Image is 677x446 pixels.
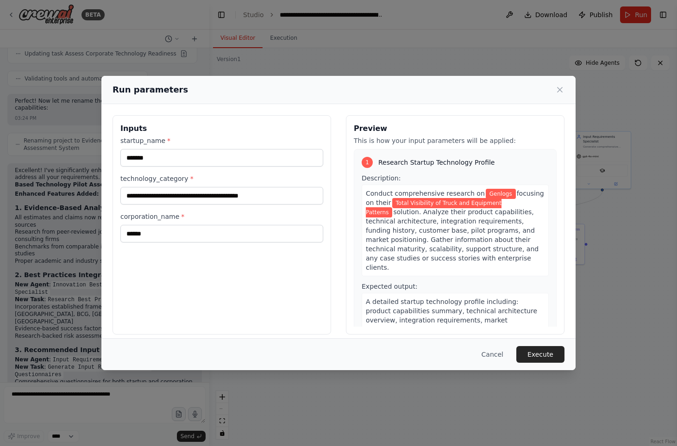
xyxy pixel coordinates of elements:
label: startup_name [120,136,323,145]
span: Variable: technology_category [366,198,501,217]
p: This is how your input parameters will be applied: [354,136,557,145]
span: Variable: startup_name [486,189,516,199]
h3: Preview [354,123,557,134]
span: focusing on their [366,190,544,206]
h3: Inputs [120,123,323,134]
label: technology_category [120,174,323,183]
span: Research Startup Technology Profile [378,158,495,167]
span: Conduct comprehensive research on [366,190,485,197]
span: Expected output: [362,283,418,290]
div: 1 [362,157,373,168]
span: A detailed startup technology profile including: product capabilities summary, technical architec... [366,298,537,361]
label: corporation_name [120,212,323,221]
span: Description: [362,174,401,182]
button: Execute [516,346,564,363]
button: Cancel [474,346,511,363]
span: solution. Analyze their product capabilities, technical architecture, integration requirements, f... [366,208,539,271]
h2: Run parameters [113,83,188,96]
